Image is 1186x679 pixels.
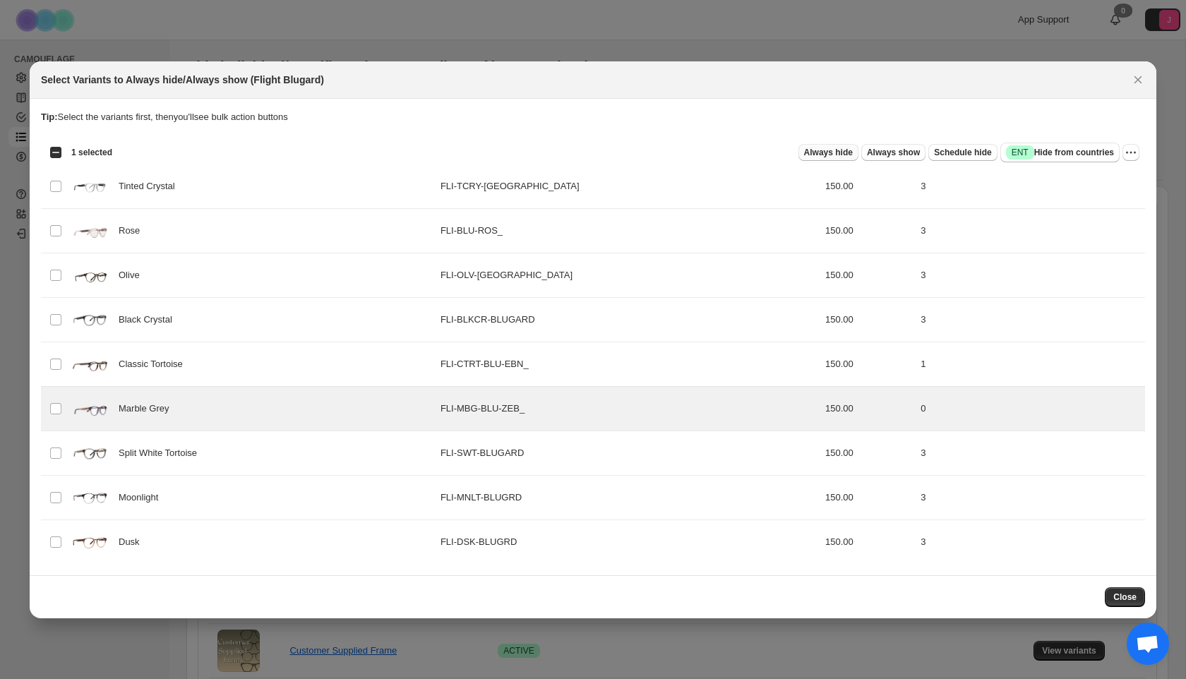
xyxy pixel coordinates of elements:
td: 3 [916,519,1145,564]
td: FLI-DSK-BLUGRD [436,519,821,564]
span: 1 selected [71,147,112,158]
td: 150.00 [821,208,916,253]
td: 150.00 [821,342,916,386]
button: Always show [861,144,926,161]
td: 150.00 [821,475,916,519]
button: Close [1128,70,1148,90]
td: 150.00 [821,386,916,431]
td: FLI-BLU-ROS_ [436,208,821,253]
td: 150.00 [821,253,916,297]
img: FLIGHTSPLITWHITETORTOISE23-LR1.png [72,435,107,471]
td: FLI-MNLT-BLUGRD [436,475,821,519]
span: Dusk [119,535,147,549]
a: Open chat [1127,623,1169,665]
td: FLI-TCRY-[GEOGRAPHIC_DATA] [436,164,821,208]
button: Schedule hide [928,144,997,161]
span: Always show [867,147,920,158]
img: johnny-fly-flight-blugard-classic-tortoise-bluguard-22836556202172.png [72,347,107,382]
h2: Select Variants to Always hide/Always show (Flight Blugard) [41,73,324,87]
td: 3 [916,475,1145,519]
td: 150.00 [821,164,916,208]
span: Moonlight [119,491,166,505]
span: Classic Tortoise [119,357,191,371]
td: 150.00 [821,519,916,564]
td: 0 [916,386,1145,431]
span: Split White Tortoise [119,446,205,460]
td: 3 [916,297,1145,342]
img: johnny-fly-flight-blugard-marble-grey-bluguard-22839774511292.png [72,391,107,426]
td: 3 [916,164,1145,208]
img: johnny-fly-flight-blugard-black-crystal-bluguard-38338508751102.png [72,302,107,337]
button: SuccessENTHide from countries [1000,143,1120,162]
strong: Tip: [41,112,58,122]
span: Marble Grey [119,402,176,416]
td: FLI-CTRT-BLU-EBN_ [436,342,821,386]
td: 3 [916,208,1145,253]
p: Select the variants first, then you'll see bulk action buttons [41,110,1145,124]
span: Schedule hide [934,147,991,158]
span: Hide from countries [1006,145,1114,160]
span: Tinted Crystal [119,179,183,193]
button: Always hide [798,144,858,161]
img: flight-dusk-frame.png [72,524,107,560]
img: johnny-fly-flight-blugard-olive-bluguard-29939570311356.png [72,258,107,293]
td: 3 [916,253,1145,297]
span: Rose [119,224,148,238]
td: FLI-BLKCR-BLUGARD [436,297,821,342]
td: 150.00 [821,297,916,342]
span: Close [1113,591,1137,603]
img: johnny-fly-flight-blugard-rose-bluguard-30011659714748.png [72,213,107,248]
span: Olive [119,268,147,282]
td: 150.00 [821,431,916,475]
td: FLI-OLV-[GEOGRAPHIC_DATA] [436,253,821,297]
span: Always hide [804,147,853,158]
button: Close [1105,587,1145,607]
td: 3 [916,431,1145,475]
button: More actions [1122,144,1139,161]
td: FLI-SWT-BLUGARD [436,431,821,475]
span: Black Crystal [119,313,180,327]
td: FLI-MBG-BLU-ZEB_ [436,386,821,431]
td: 1 [916,342,1145,386]
img: flight-moonlight-frame.png [72,480,107,515]
img: johnny-fly-flight-blugard-tinted-crystal-bluguard-37754091766014.png [72,169,107,204]
span: ENT [1012,147,1029,158]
